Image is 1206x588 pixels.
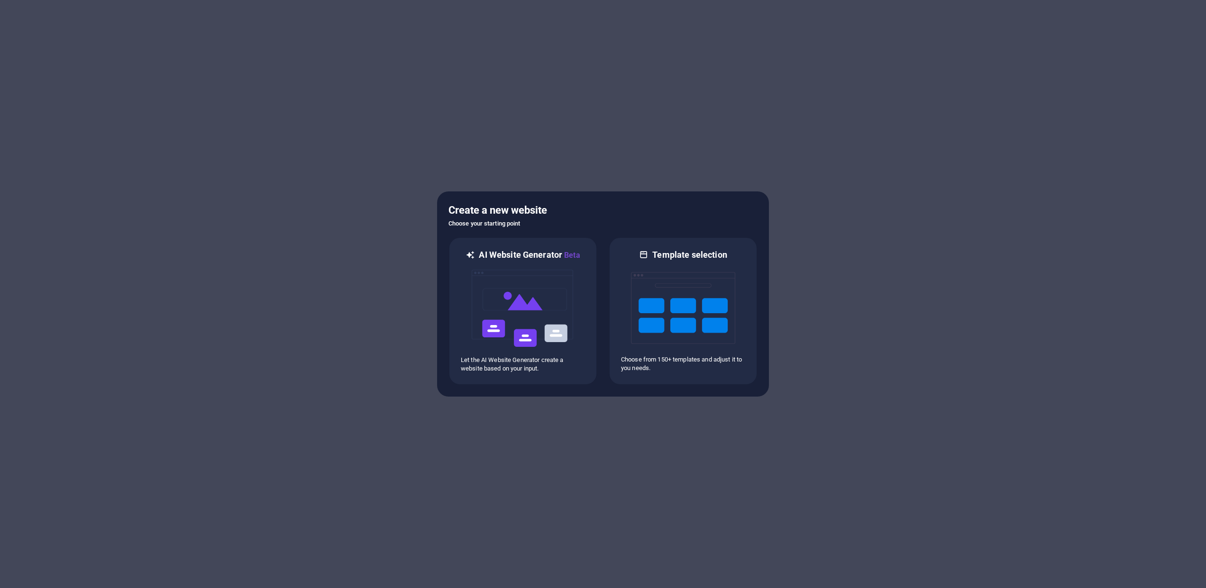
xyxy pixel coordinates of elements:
[652,249,727,261] h6: Template selection
[448,218,758,229] h6: Choose your starting point
[471,261,575,356] img: ai
[448,203,758,218] h5: Create a new website
[621,355,745,372] p: Choose from 150+ templates and adjust it to you needs.
[479,249,580,261] h6: AI Website Generator
[562,251,580,260] span: Beta
[448,237,597,385] div: AI Website GeneratorBetaaiLet the AI Website Generator create a website based on your input.
[461,356,585,373] p: Let the AI Website Generator create a website based on your input.
[609,237,758,385] div: Template selectionChoose from 150+ templates and adjust it to you needs.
